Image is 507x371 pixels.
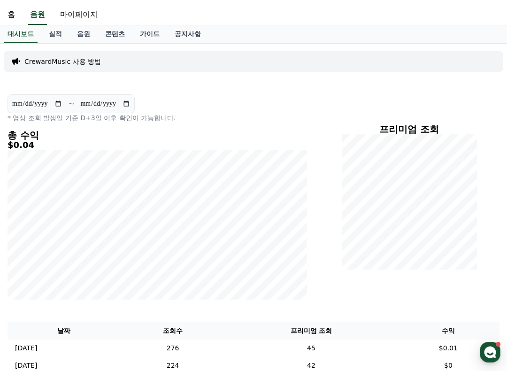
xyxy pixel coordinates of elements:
[170,345,337,368] a: 대화
[8,130,307,140] h4: 총 수익
[337,345,504,368] a: 설정
[84,359,90,367] span: 홈
[68,98,74,109] p: ~
[98,25,132,43] a: 콘텐츠
[8,113,307,123] p: * 영상 조회 발생일 기준 D+3일 이후 확인이 가능합니다.
[120,340,225,357] td: 276
[225,340,397,357] td: 45
[342,124,477,134] h4: 프리미엄 조회
[132,25,167,43] a: 가이드
[397,322,499,340] th: 수익
[415,359,427,367] span: 설정
[69,25,98,43] a: 음원
[8,140,307,150] h5: $0.04
[8,322,120,340] th: 날짜
[28,5,47,25] a: 음원
[15,343,37,353] p: [DATE]
[15,361,37,371] p: [DATE]
[3,345,170,368] a: 홈
[4,25,38,43] a: 대시보드
[120,322,225,340] th: 조회수
[53,5,105,25] a: 마이페이지
[167,25,208,43] a: 공지사항
[24,57,101,66] a: CrewardMusic 사용 방법
[225,322,397,340] th: 프리미엄 조회
[41,25,69,43] a: 실적
[397,340,499,357] td: $0.01
[247,359,260,367] span: 대화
